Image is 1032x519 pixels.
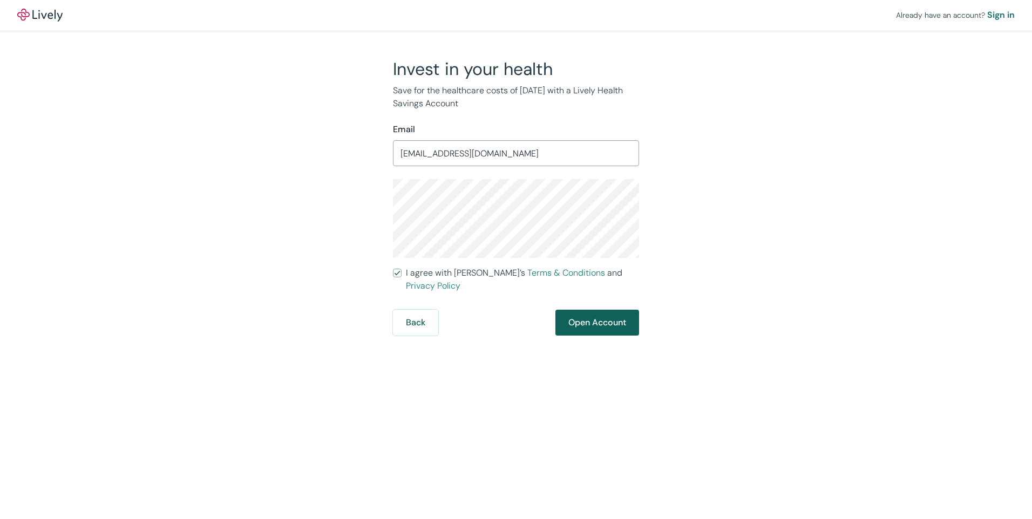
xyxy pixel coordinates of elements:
a: LivelyLively [17,9,63,22]
span: I agree with [PERSON_NAME]’s and [406,267,639,292]
button: Open Account [555,310,639,336]
img: Lively [17,9,63,22]
label: Email [393,123,415,136]
button: Back [393,310,438,336]
a: Terms & Conditions [527,267,605,278]
div: Already have an account? [896,9,1015,22]
h2: Invest in your health [393,58,639,80]
a: Privacy Policy [406,280,460,291]
p: Save for the healthcare costs of [DATE] with a Lively Health Savings Account [393,84,639,110]
a: Sign in [987,9,1015,22]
